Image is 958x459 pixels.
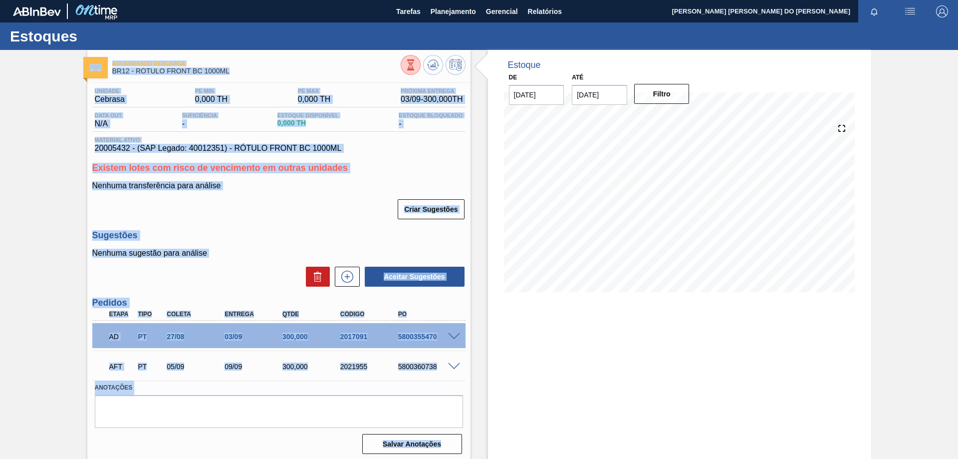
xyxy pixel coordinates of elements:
div: Entrega [222,311,287,318]
div: PO [396,311,461,318]
button: Criar Sugestões [398,199,464,219]
img: Logout [936,5,948,17]
div: Coleta [164,311,229,318]
div: Etapa [107,311,137,318]
span: Gerencial [486,5,518,17]
div: - [396,112,465,128]
span: Suficiência [182,112,217,118]
span: Material ativo [95,137,463,143]
div: Pedido de Transferência [135,363,165,371]
span: 03/09 - 300,000 TH [401,95,463,104]
div: 03/09/2025 [222,333,287,341]
img: TNhmsLtSVTkK8tSr43FrP2fwEKptu5GPRR3wAAAABJRU5ErkJggg== [13,7,61,16]
button: Aceitar Sugestões [365,267,465,287]
p: Nenhuma sugestão para análise [92,249,466,258]
span: Aguardando Descarga [112,60,401,66]
div: Aguardando Descarga [107,326,137,348]
div: Criar Sugestões [399,198,465,220]
span: PE MAX [298,88,331,94]
div: 27/08/2025 [164,333,229,341]
div: Código [338,311,403,318]
span: Cebrasa [95,95,125,104]
div: 5800355470 [396,333,461,341]
div: 2021955 [338,363,403,371]
h1: Estoques [10,30,187,42]
div: 2017091 [338,333,403,341]
div: 5800360738 [396,363,461,371]
span: Existem lotes com risco de vencimento em outras unidades [92,163,348,173]
input: dd/mm/yyyy [509,85,564,105]
h3: Sugestões [92,230,466,241]
span: 0,000 TH [277,119,339,127]
div: 09/09/2025 [222,363,287,371]
div: Tipo [135,311,165,318]
span: PE MIN [195,88,228,94]
p: AFT [109,363,134,371]
h3: Pedidos [92,298,466,308]
p: Nenhuma transferência para análise [92,181,466,190]
input: dd/mm/yyyy [572,85,627,105]
div: Estoque [508,60,541,70]
div: Pedido de Transferência [135,333,165,341]
button: Visão Geral dos Estoques [401,55,421,75]
span: Próxima Entrega [401,88,463,94]
span: BR12 - RÓTULO FRONT BC 1000ML [112,67,401,75]
span: Estoque Bloqueado [399,112,463,118]
span: 0,000 TH [298,95,331,104]
img: Ícone [89,64,102,71]
div: 300,000 [280,363,345,371]
div: - [180,112,220,128]
label: Até [572,74,583,81]
div: 300,000 [280,333,345,341]
button: Programar Estoque [446,55,466,75]
div: N/A [92,112,125,128]
span: Relatórios [528,5,562,17]
span: Tarefas [396,5,421,17]
span: 0,000 TH [195,95,228,104]
span: Estoque Disponível [277,112,339,118]
button: Salvar Anotações [362,434,462,454]
div: Aceitar Sugestões [360,266,466,288]
div: Aguardando Fornecimento [107,356,137,378]
div: Excluir Sugestões [301,267,330,287]
span: 20005432 - (SAP Legado: 40012351) - RÓTULO FRONT BC 1000ML [95,144,463,153]
div: Qtde [280,311,345,318]
div: 05/09/2025 [164,363,229,371]
label: Anotações [95,381,463,395]
span: Unidade [95,88,125,94]
button: Atualizar Gráfico [423,55,443,75]
div: Nova sugestão [330,267,360,287]
button: Notificações [858,4,890,18]
button: Filtro [634,84,690,104]
p: AD [109,333,134,341]
img: userActions [904,5,916,17]
span: Planejamento [431,5,476,17]
label: De [509,74,517,81]
span: Data out [95,112,122,118]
